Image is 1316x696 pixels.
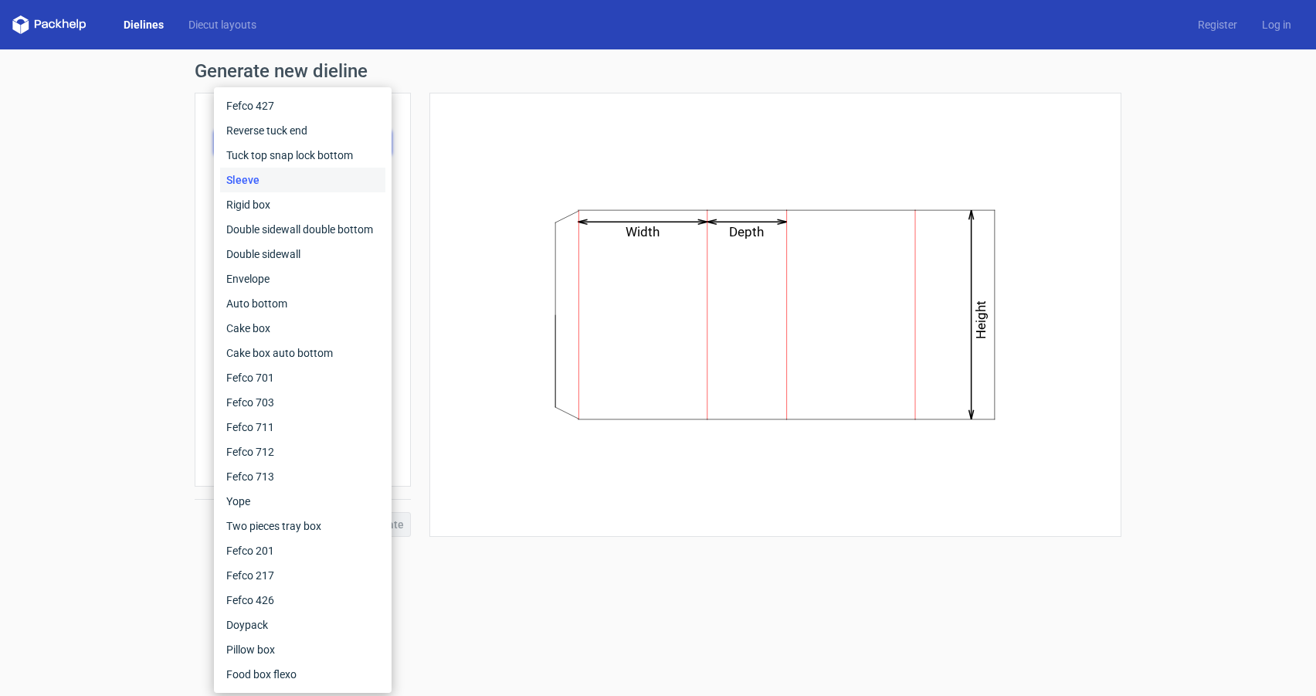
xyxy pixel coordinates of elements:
[220,489,385,514] div: Yope
[220,390,385,415] div: Fefco 703
[974,300,989,339] text: Height
[220,415,385,440] div: Fefco 711
[1185,17,1250,32] a: Register
[220,440,385,464] div: Fefco 712
[220,588,385,613] div: Fefco 426
[220,514,385,538] div: Two pieces tray box
[220,613,385,637] div: Doypack
[626,224,660,239] text: Width
[220,291,385,316] div: Auto bottom
[220,341,385,365] div: Cake box auto bottom
[220,538,385,563] div: Fefco 201
[220,192,385,217] div: Rigid box
[195,62,1121,80] h1: Generate new dieline
[111,17,176,32] a: Dielines
[220,168,385,192] div: Sleeve
[220,118,385,143] div: Reverse tuck end
[220,217,385,242] div: Double sidewall double bottom
[220,464,385,489] div: Fefco 713
[176,17,269,32] a: Diecut layouts
[220,365,385,390] div: Fefco 701
[1250,17,1304,32] a: Log in
[730,224,765,239] text: Depth
[220,662,385,687] div: Food box flexo
[220,267,385,291] div: Envelope
[220,563,385,588] div: Fefco 217
[220,93,385,118] div: Fefco 427
[220,637,385,662] div: Pillow box
[220,143,385,168] div: Tuck top snap lock bottom
[220,316,385,341] div: Cake box
[220,242,385,267] div: Double sidewall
